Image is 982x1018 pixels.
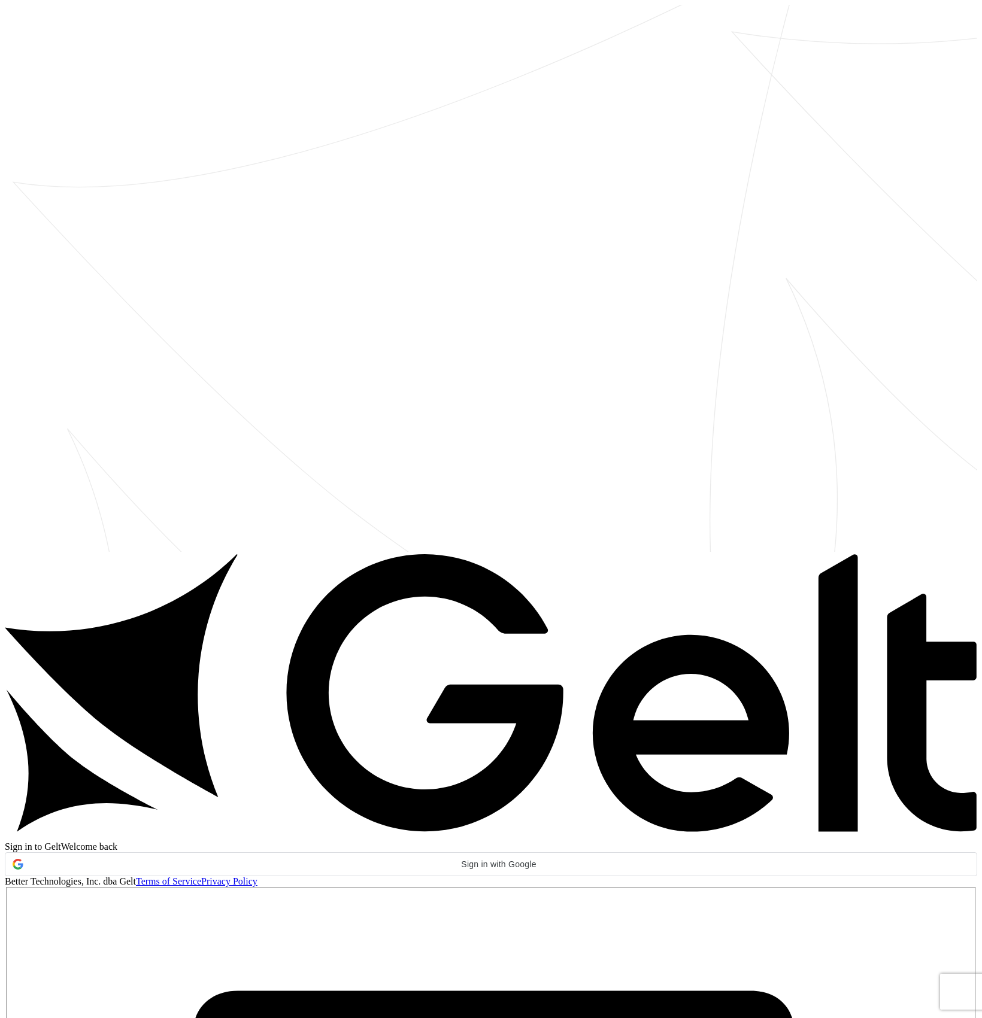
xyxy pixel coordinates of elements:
a: Privacy Policy [201,876,257,886]
span: Welcome back [61,841,117,852]
a: Terms of Service [136,876,201,886]
span: Sign in with Google [28,859,969,869]
span: Better Technologies, Inc. dba Gelt [5,876,136,886]
span: Sign in to Gelt [5,841,61,852]
iframe: Sign in with Google Dialog [736,12,970,227]
div: Sign in with Google [5,852,977,876]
